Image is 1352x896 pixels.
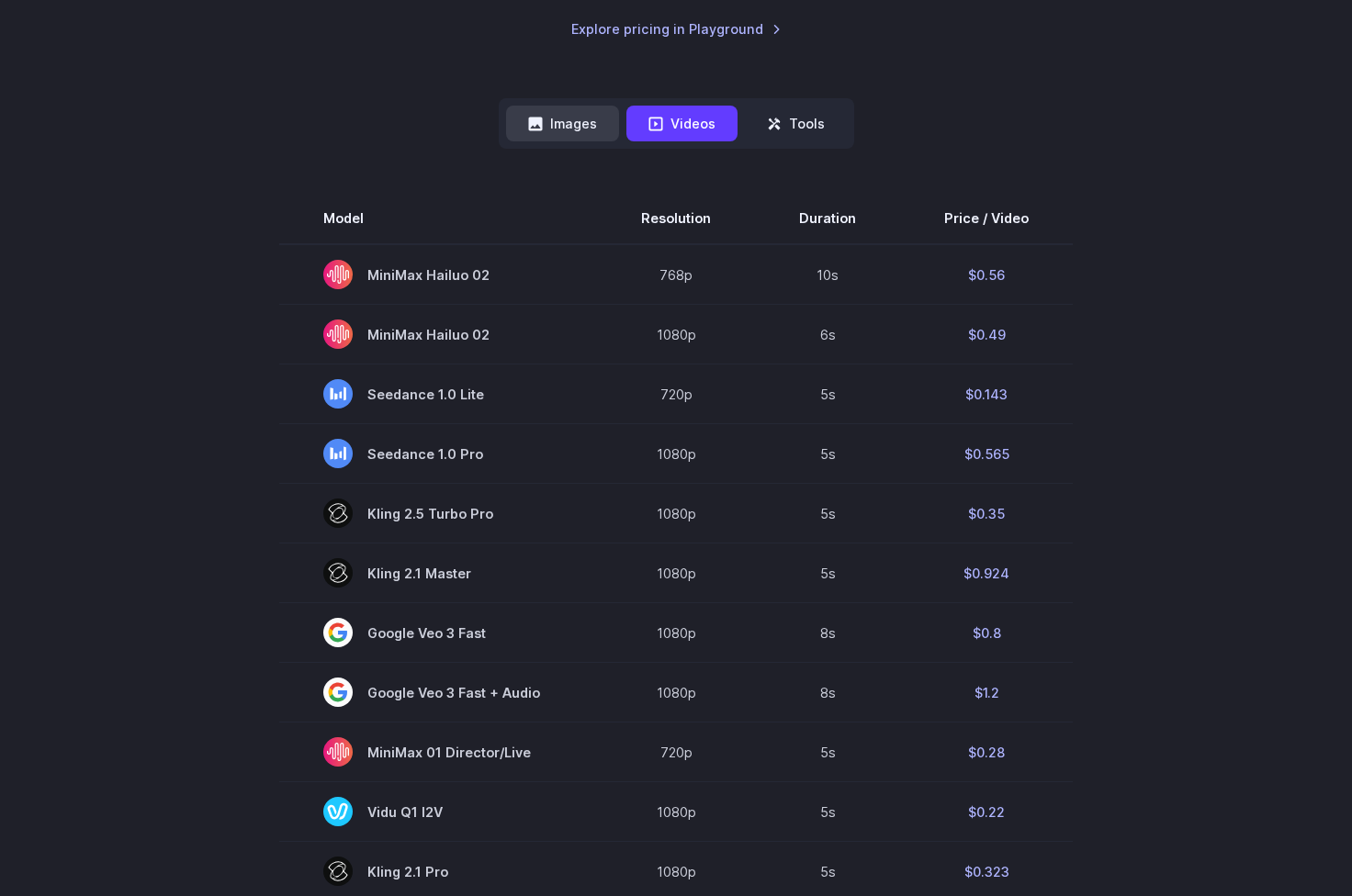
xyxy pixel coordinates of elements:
[900,484,1073,543] td: $0.35
[755,424,900,484] td: 5s
[626,106,738,141] button: Videos
[597,782,755,842] td: 1080p
[323,439,553,468] span: Seedance 1.0 Pro
[571,18,782,39] a: Explore pricing in Playground
[755,543,900,603] td: 5s
[323,379,553,409] span: Seedance 1.0 Lite
[900,193,1073,244] th: Price / Video
[323,797,553,826] span: Vidu Q1 I2V
[597,364,755,424] td: 720p
[597,722,755,782] td: 720p
[900,722,1073,782] td: $0.28
[900,603,1073,663] td: $0.8
[323,319,553,349] span: MiniMax Hailuo 02
[323,737,553,767] span: MiniMax 01 Director/Live
[900,543,1073,603] td: $0.924
[900,364,1073,424] td: $0.143
[900,244,1073,305] td: $0.56
[755,663,900,722] td: 8s
[755,364,900,424] td: 5s
[323,678,553,707] span: Google Veo 3 Fast + Audio
[755,782,900,842] td: 5s
[279,193,597,244] th: Model
[900,782,1073,842] td: $0.22
[900,305,1073,364] td: $0.49
[323,558,553,588] span: Kling 2.1 Master
[755,244,900,305] td: 10s
[597,305,755,364] td: 1080p
[597,543,755,603] td: 1080p
[900,663,1073,722] td: $1.2
[755,603,900,663] td: 8s
[323,618,553,647] span: Google Veo 3 Fast
[323,498,553,528] span: Kling 2.5 Turbo Pro
[755,305,900,364] td: 6s
[597,424,755,484] td: 1080p
[597,484,755,543] td: 1080p
[506,106,619,141] button: Images
[323,857,553,886] span: Kling 2.1 Pro
[755,722,900,782] td: 5s
[323,260,553,289] span: MiniMax Hailuo 02
[597,603,755,663] td: 1080p
[597,244,755,305] td: 768p
[597,663,755,722] td: 1080p
[900,424,1073,484] td: $0.565
[755,484,900,543] td: 5s
[745,106,847,141] button: Tools
[755,193,900,244] th: Duration
[597,193,755,244] th: Resolution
